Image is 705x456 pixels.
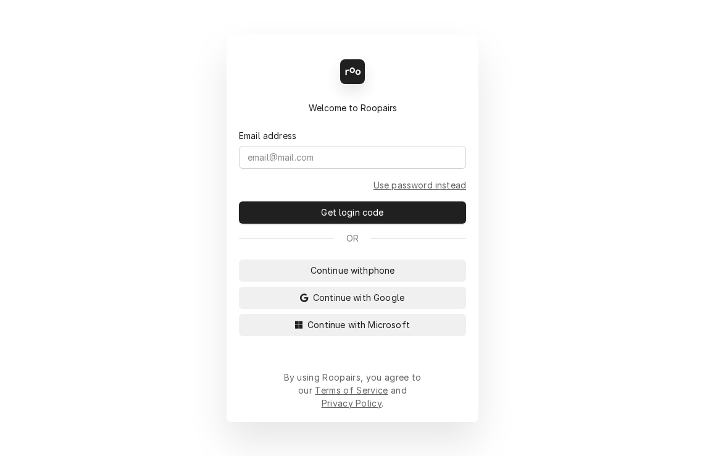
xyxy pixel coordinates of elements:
[239,314,466,336] button: Continue with Microsoft
[315,385,388,395] a: Terms of Service
[239,101,466,114] div: Welcome to Roopairs
[311,291,407,304] span: Continue with Google
[239,260,466,282] button: Continue withphone
[239,287,466,309] button: Continue with Google
[373,179,466,192] a: Go to Email and password form
[239,146,466,169] input: email@mail.com
[239,232,466,245] div: Or
[308,264,398,277] span: Continue with phone
[322,398,382,408] a: Privacy Policy
[283,371,422,410] div: By using Roopairs, you agree to our and .
[239,201,466,224] button: Get login code
[239,129,296,142] label: Email address
[305,318,412,331] span: Continue with Microsoft
[319,206,386,219] span: Get login code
